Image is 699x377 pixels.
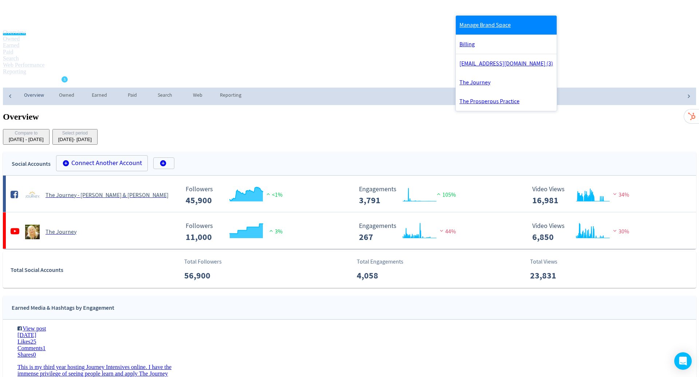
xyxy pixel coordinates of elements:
a: [EMAIL_ADDRESS][DOMAIN_NAME] (3) [456,54,557,73]
a: Billing [456,35,557,54]
div: Open Intercom Messenger [674,352,692,370]
a: Manage Brand Space [456,16,557,35]
a: The Journey [456,73,557,92]
a: The Prosperous Practice [456,92,557,111]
